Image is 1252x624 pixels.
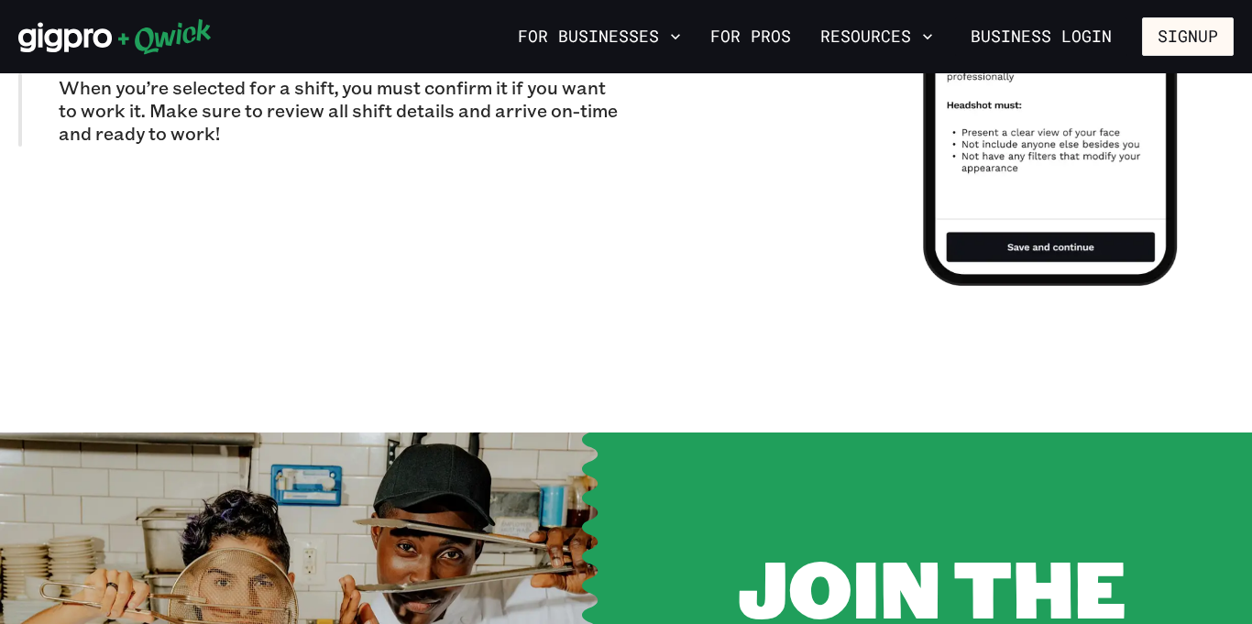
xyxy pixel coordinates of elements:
a: Business Login [955,17,1127,56]
button: Resources [813,21,940,52]
a: For Pros [703,21,798,52]
p: When you’re selected for a shift, you must confirm it if you want to work it. Make sure to review... [59,76,626,145]
button: Signup [1142,17,1234,56]
div: When you’re selected for a shift, you must confirm it if you want to work it. Make sure to review... [18,73,626,147]
button: For Businesses [511,21,688,52]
